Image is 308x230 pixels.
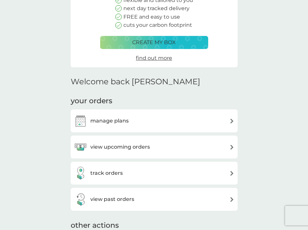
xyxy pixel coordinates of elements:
[90,195,134,204] h3: view past orders
[229,145,234,150] img: arrow right
[229,119,234,123] img: arrow right
[123,13,180,21] p: FREE and easy to use
[132,38,176,47] p: create my box
[71,96,112,106] h3: your orders
[123,4,190,13] p: next day tracked delivery
[229,171,234,176] img: arrow right
[229,197,234,202] img: arrow right
[123,21,192,29] p: cuts your carbon footprint
[71,77,200,87] h2: Welcome back [PERSON_NAME]
[90,117,129,125] h3: manage plans
[136,55,172,61] span: find out more
[90,143,150,151] h3: view upcoming orders
[90,169,123,177] h3: track orders
[100,36,208,49] button: create my box
[136,54,172,62] a: find out more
